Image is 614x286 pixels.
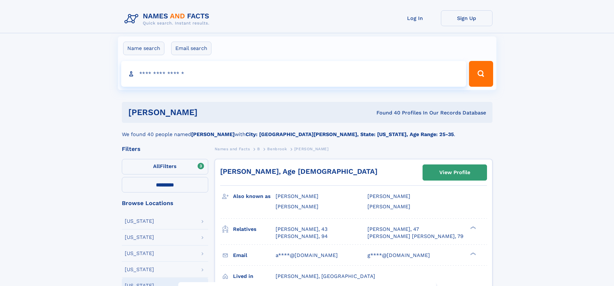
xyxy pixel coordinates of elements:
[276,273,375,279] span: [PERSON_NAME], [GEOGRAPHIC_DATA]
[294,147,329,151] span: [PERSON_NAME]
[125,267,154,272] div: [US_STATE]
[276,233,328,240] a: [PERSON_NAME], 94
[153,163,160,169] span: All
[287,109,486,116] div: Found 40 Profiles In Our Records Database
[191,131,235,137] b: [PERSON_NAME]
[367,233,463,240] a: [PERSON_NAME] [PERSON_NAME], 79
[367,203,410,210] span: [PERSON_NAME]
[122,200,208,206] div: Browse Locations
[123,42,164,55] label: Name search
[215,145,250,153] a: Names and Facts
[367,226,419,233] a: [PERSON_NAME], 47
[246,131,454,137] b: City: [GEOGRAPHIC_DATA][PERSON_NAME], State: [US_STATE], Age Range: 25-35
[128,108,287,116] h1: [PERSON_NAME]
[469,225,476,230] div: ❯
[439,165,470,180] div: View Profile
[121,61,466,87] input: search input
[233,250,276,261] h3: Email
[125,235,154,240] div: [US_STATE]
[122,10,215,28] img: Logo Names and Facts
[233,191,276,202] h3: Also known as
[122,123,492,138] div: We found 40 people named with .
[469,61,493,87] button: Search Button
[257,145,260,153] a: B
[389,10,441,26] a: Log In
[276,203,318,210] span: [PERSON_NAME]
[220,167,377,175] a: [PERSON_NAME], Age [DEMOGRAPHIC_DATA]
[122,146,208,152] div: Filters
[233,224,276,235] h3: Relatives
[276,193,318,199] span: [PERSON_NAME]
[125,251,154,256] div: [US_STATE]
[276,226,327,233] a: [PERSON_NAME], 43
[233,271,276,282] h3: Lived in
[125,219,154,224] div: [US_STATE]
[267,147,287,151] span: Benbrook
[441,10,492,26] a: Sign Up
[423,165,487,180] a: View Profile
[367,193,410,199] span: [PERSON_NAME]
[257,147,260,151] span: B
[122,159,208,174] label: Filters
[469,251,476,256] div: ❯
[267,145,287,153] a: Benbrook
[171,42,211,55] label: Email search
